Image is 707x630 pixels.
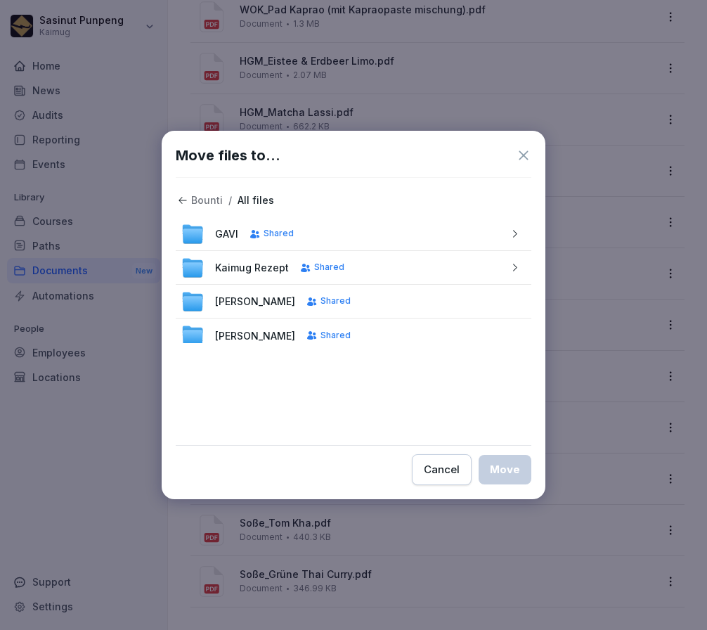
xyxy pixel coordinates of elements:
[264,229,294,238] span: Shared
[228,195,232,207] p: /
[238,195,274,207] p: All files
[424,462,460,477] div: Cancel
[215,328,295,343] span: [PERSON_NAME]
[215,226,238,241] span: GAVI
[320,296,351,306] span: Shared
[176,145,280,166] h1: Move files to…
[320,330,351,340] span: Shared
[191,195,223,207] p: Bounti
[479,455,531,484] button: Move
[314,262,344,272] span: Shared
[176,217,531,251] div: GAVIShared
[412,454,472,485] button: Cancel
[176,285,531,319] div: [PERSON_NAME]Shared
[490,462,520,477] div: Move
[215,260,289,275] span: Kaimug Rezept
[176,319,531,352] div: [PERSON_NAME]Shared
[176,251,531,285] div: Kaimug RezeptShared
[215,294,295,309] span: [PERSON_NAME]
